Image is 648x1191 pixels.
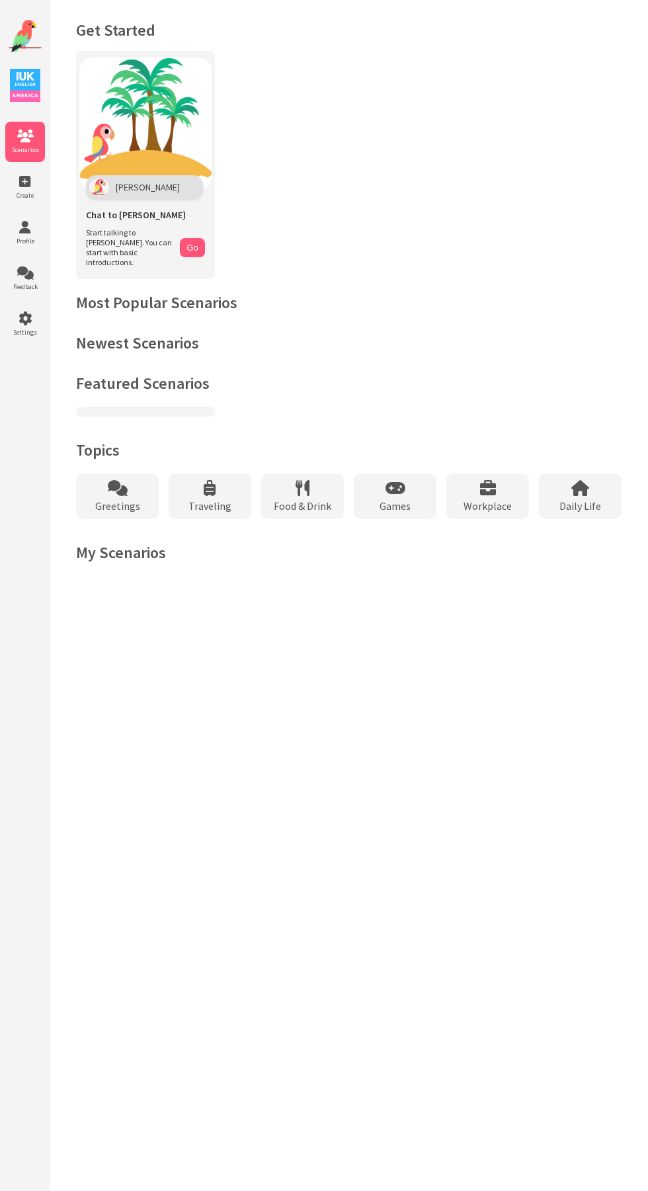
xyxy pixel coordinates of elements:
[76,20,622,40] h1: Get Started
[5,145,45,154] span: Scenarios
[5,237,45,245] span: Profile
[76,542,622,563] h2: My Scenarios
[79,58,212,190] img: Chat with Polly
[380,499,411,513] span: Games
[116,181,180,193] span: [PERSON_NAME]
[5,282,45,291] span: Feedback
[180,238,205,257] button: Go
[76,373,622,393] h2: Featured Scenarios
[95,499,140,513] span: Greetings
[9,20,42,53] img: Website Logo
[86,227,173,267] span: Start talking to [PERSON_NAME]. You can start with basic introductions.
[76,440,622,460] h2: Topics
[464,499,512,513] span: Workplace
[188,499,231,513] span: Traveling
[10,69,40,102] img: IUK Logo
[76,292,622,313] h2: Most Popular Scenarios
[559,499,601,513] span: Daily Life
[86,209,186,221] span: Chat to [PERSON_NAME]
[5,191,45,200] span: Create
[89,179,109,196] img: Polly
[274,499,331,513] span: Food & Drink
[76,333,622,353] h2: Newest Scenarios
[5,328,45,337] span: Settings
